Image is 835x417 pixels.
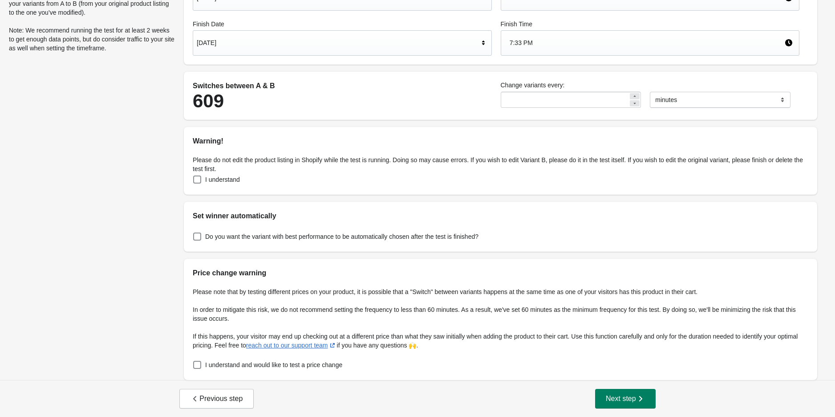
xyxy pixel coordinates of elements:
span: Next step [606,394,645,403]
div: [DATE] [197,34,479,51]
span: I understand [205,175,240,184]
p: If this happens, your visitor may end up checking out at a different price than what they saw ini... [193,332,808,350]
span: Previous step [191,394,243,403]
label: Change variants every: [501,81,800,90]
span: I understand and would like to test a price change [205,360,342,369]
p: Note: We recommend running the test for at least 2 weeks to get enough data points, but do consid... [9,26,175,53]
span: Do you want the variant with best performance to be automatically chosen after the test is finished? [205,232,478,241]
h2: Warning! [193,136,808,147]
button: Next step [595,389,656,409]
h2: Price change warning [193,268,808,278]
div: Switches between A & B [193,81,492,91]
a: reach out to our support team [246,342,337,349]
button: Previous step [179,389,254,409]
label: Finish Time [501,20,800,29]
p: Please do not edit the product listing in Shopify while the test is running. Doing so may cause e... [193,155,808,173]
div: 609 [193,91,492,111]
p: In order to mitigate this risk, we do not recommend setting the frequency to less than 60 minutes... [193,305,808,323]
h2: Set winner automatically [193,211,808,221]
label: Finish Date [193,20,492,29]
div: 7:33 PM [510,34,785,51]
p: Please note that by testing different prices on your product, it is possible that a "Switch" betw... [193,287,808,296]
